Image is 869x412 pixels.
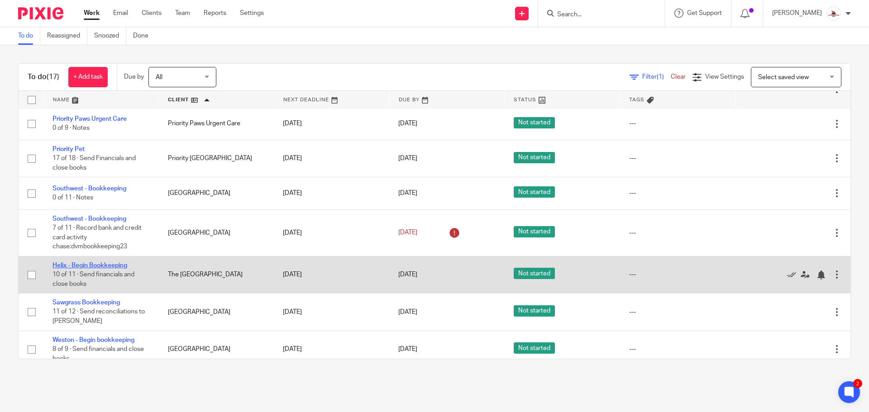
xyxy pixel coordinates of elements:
h1: To do [28,72,59,82]
p: [PERSON_NAME] [772,9,822,18]
a: Snoozed [94,27,126,45]
span: Get Support [687,10,722,16]
span: [DATE] [398,309,417,315]
div: 2 [853,379,862,388]
a: Mark as done [787,270,801,279]
td: Priority [GEOGRAPHIC_DATA] [159,140,274,177]
td: [DATE] [274,294,389,331]
td: [DATE] [274,331,389,368]
a: Team [175,9,190,18]
a: Southwest - Bookkeeping [53,185,126,192]
a: Helix - Begin Bookkeeping [53,262,127,269]
a: Work [84,9,100,18]
a: To do [18,27,40,45]
span: [DATE] [398,155,417,161]
img: EtsyProfilePhoto.jpg [826,6,841,21]
span: 11 of 12 · Send reconciliations to [PERSON_NAME] [53,309,145,325]
td: Priority Paws Urgent Care [159,108,274,140]
span: [DATE] [398,229,417,236]
span: 0 of 11 · Notes [53,195,93,201]
div: --- [629,228,726,237]
span: View Settings [705,74,744,80]
div: --- [629,119,726,128]
a: Weston - Begin bookkeeping [53,337,134,343]
span: 7 of 11 · Record bank and credit card activity chase:dvmbookkeeping23 [53,225,142,250]
span: 0 of 9 · Notes [53,125,90,132]
a: Southwest - Bookkeeping [53,216,126,222]
span: 10 of 11 · Send financials and close books [53,271,134,287]
td: The [GEOGRAPHIC_DATA] [159,256,274,293]
a: Reports [204,9,226,18]
span: All [156,74,162,81]
span: Select saved view [758,74,809,81]
a: Settings [240,9,264,18]
p: Due by [124,72,144,81]
span: [DATE] [398,190,417,196]
a: Email [113,9,128,18]
div: --- [629,308,726,317]
div: --- [629,154,726,163]
span: 17 of 18 · Send Financials and close books [53,155,136,171]
a: Clients [142,9,162,18]
td: [DATE] [274,209,389,256]
td: [GEOGRAPHIC_DATA] [159,331,274,368]
span: [DATE] [398,271,417,278]
span: Not started [514,268,555,279]
a: Priority Pet [53,146,85,152]
span: Not started [514,186,555,198]
span: Not started [514,226,555,237]
img: Pixie [18,7,63,19]
div: --- [629,270,726,279]
td: [DATE] [274,177,389,209]
span: Filter [642,74,671,80]
td: [DATE] [274,256,389,293]
a: Clear [671,74,686,80]
a: Reassigned [47,27,87,45]
span: Not started [514,342,555,354]
a: Done [133,27,155,45]
td: [DATE] [274,140,389,177]
span: Not started [514,117,555,128]
input: Search [556,11,638,19]
td: [GEOGRAPHIC_DATA] [159,294,274,331]
td: [GEOGRAPHIC_DATA] [159,209,274,256]
span: [DATE] [398,346,417,352]
span: [DATE] [398,120,417,127]
div: --- [629,189,726,198]
span: (1) [657,74,664,80]
span: Tags [629,97,645,102]
span: Not started [514,152,555,163]
span: 8 of 9 · Send financials and close books [53,346,144,362]
span: Not started [514,305,555,317]
td: [GEOGRAPHIC_DATA] [159,177,274,209]
a: + Add task [68,67,108,87]
td: [DATE] [274,108,389,140]
a: Priority Paws Urgent Care [53,116,127,122]
span: (17) [47,73,59,81]
div: --- [629,345,726,354]
a: Sawgrass Bookkeeping [53,299,120,306]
